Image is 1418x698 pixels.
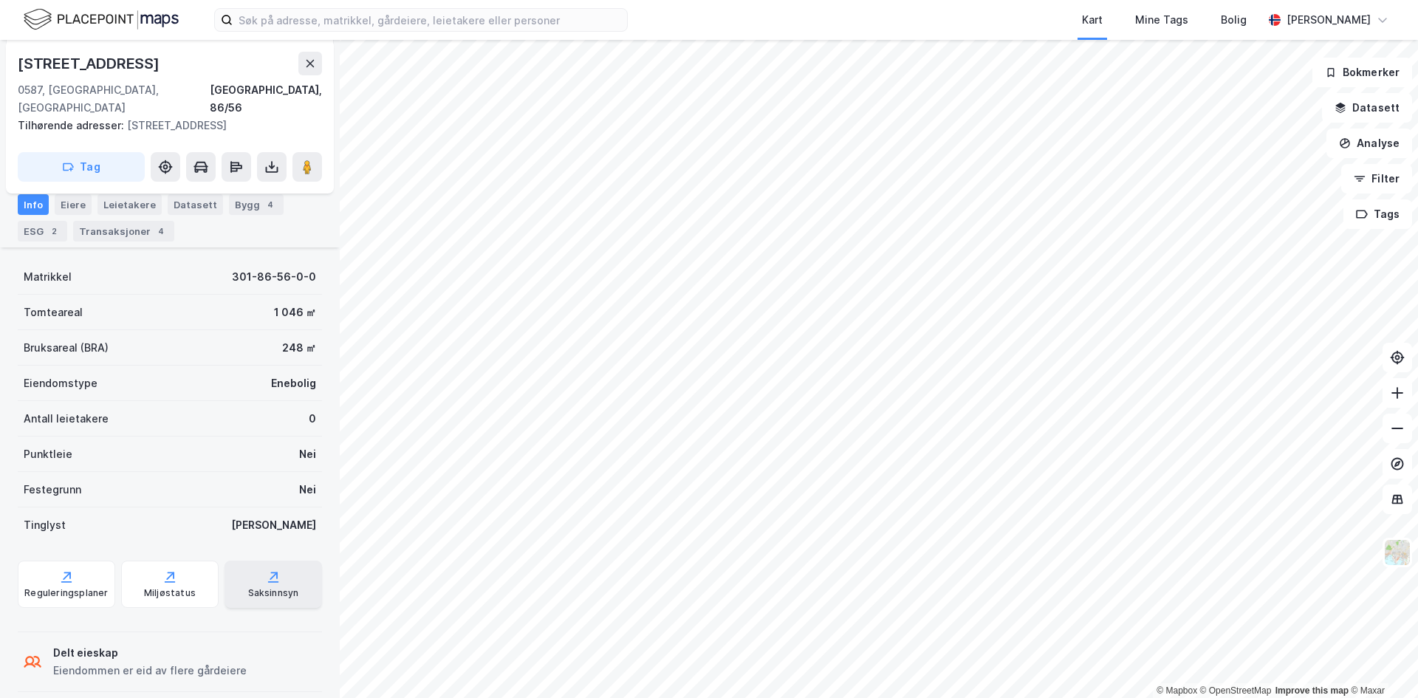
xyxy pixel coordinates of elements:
div: 2 [47,224,61,239]
div: Eiendommen er eid av flere gårdeiere [53,662,247,680]
div: Matrikkel [24,268,72,286]
div: [PERSON_NAME] [1287,11,1371,29]
a: OpenStreetMap [1200,685,1272,696]
div: [STREET_ADDRESS] [18,117,310,134]
div: Bygg [229,194,284,215]
button: Tags [1343,199,1412,229]
button: Filter [1341,164,1412,194]
div: 4 [263,197,278,212]
a: Mapbox [1157,685,1197,696]
div: Punktleie [24,445,72,463]
button: Bokmerker [1312,58,1412,87]
div: 301-86-56-0-0 [232,268,316,286]
div: Antall leietakere [24,410,109,428]
img: Z [1383,538,1411,567]
div: Info [18,194,49,215]
button: Datasett [1322,93,1412,123]
div: Eiere [55,194,92,215]
a: Improve this map [1275,685,1349,696]
div: Nei [299,445,316,463]
div: Enebolig [271,374,316,392]
div: Mine Tags [1135,11,1188,29]
input: Søk på adresse, matrikkel, gårdeiere, leietakere eller personer [233,9,627,31]
div: Eiendomstype [24,374,97,392]
div: [GEOGRAPHIC_DATA], 86/56 [210,81,322,117]
div: 4 [154,224,168,239]
div: 0 [309,410,316,428]
span: Tilhørende adresser: [18,119,127,131]
button: Analyse [1326,129,1412,158]
div: Tomteareal [24,304,83,321]
iframe: Chat Widget [1344,627,1418,698]
div: Datasett [168,194,223,215]
div: Leietakere [97,194,162,215]
div: [STREET_ADDRESS] [18,52,162,75]
div: Nei [299,481,316,499]
div: Miljøstatus [144,587,196,599]
div: Bruksareal (BRA) [24,339,109,357]
div: ESG [18,221,67,242]
div: 0587, [GEOGRAPHIC_DATA], [GEOGRAPHIC_DATA] [18,81,210,117]
div: 1 046 ㎡ [274,304,316,321]
div: Festegrunn [24,481,81,499]
div: Kontrollprogram for chat [1344,627,1418,698]
div: 248 ㎡ [282,339,316,357]
div: Saksinnsyn [248,587,299,599]
img: logo.f888ab2527a4732fd821a326f86c7f29.svg [24,7,179,32]
div: Tinglyst [24,516,66,534]
div: Kart [1082,11,1103,29]
div: Transaksjoner [73,221,174,242]
div: Delt eieskap [53,644,247,662]
div: Reguleringsplaner [24,587,108,599]
button: Tag [18,152,145,182]
div: Bolig [1221,11,1247,29]
div: [PERSON_NAME] [231,516,316,534]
